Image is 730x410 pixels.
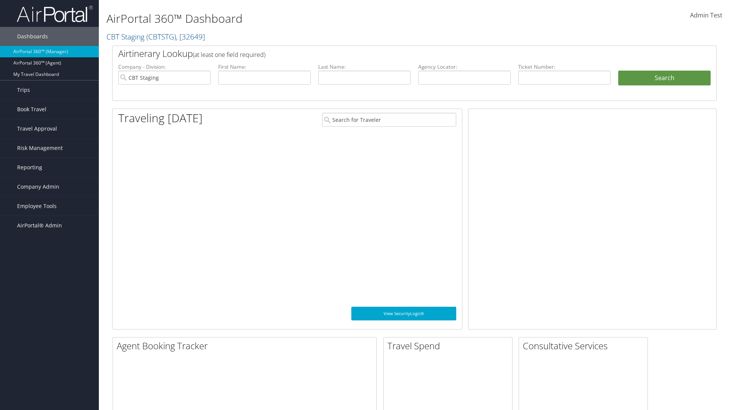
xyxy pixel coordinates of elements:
h2: Consultative Services [523,339,647,352]
span: ( CBTSTG ) [146,32,176,42]
span: Admin Test [690,11,722,19]
span: Reporting [17,158,42,177]
img: airportal-logo.png [17,5,93,23]
a: CBT Staging [106,32,205,42]
label: Last Name: [318,63,411,71]
h2: Airtinerary Lookup [118,47,660,60]
span: Trips [17,80,30,99]
span: (at least one field required) [193,50,265,59]
span: AirPortal® Admin [17,216,62,235]
span: Risk Management [17,139,63,158]
label: First Name: [218,63,311,71]
label: Ticket Number: [518,63,611,71]
input: Search for Traveler [322,113,456,127]
h1: Traveling [DATE] [118,110,203,126]
span: Employee Tools [17,197,57,216]
span: Book Travel [17,100,46,119]
span: Travel Approval [17,119,57,138]
a: View SecurityLogic® [351,307,456,320]
button: Search [618,71,711,86]
span: Company Admin [17,177,59,196]
span: Dashboards [17,27,48,46]
h2: Travel Spend [387,339,512,352]
label: Agency Locator: [418,63,511,71]
a: Admin Test [690,4,722,27]
h2: Agent Booking Tracker [117,339,376,352]
span: , [ 32649 ] [176,32,205,42]
h1: AirPortal 360™ Dashboard [106,11,517,27]
label: Company - Division: [118,63,211,71]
